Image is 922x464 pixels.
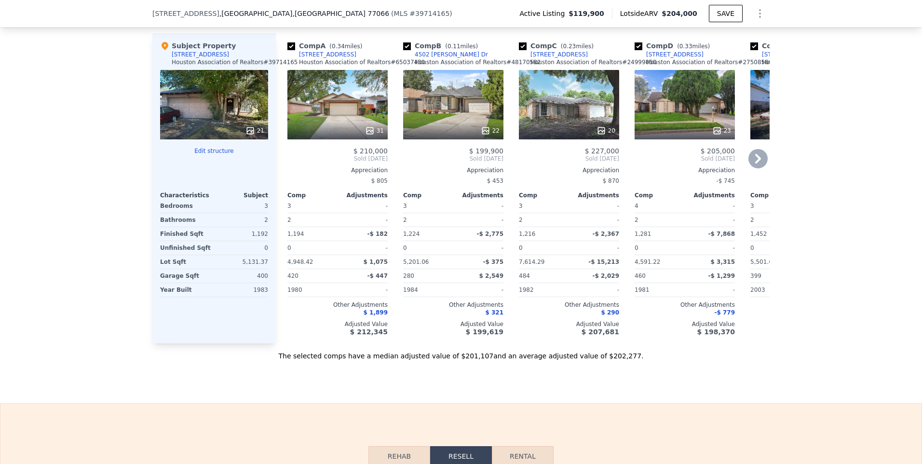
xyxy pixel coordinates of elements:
[455,241,503,255] div: -
[711,259,735,265] span: $ 3,315
[687,283,735,297] div: -
[455,199,503,213] div: -
[750,166,851,174] div: Appreciation
[403,51,488,58] a: 4502 [PERSON_NAME] Dr
[519,273,530,279] span: 484
[750,273,761,279] span: 399
[569,9,604,18] span: $119,900
[519,51,588,58] a: [STREET_ADDRESS]
[403,155,503,163] span: Sold [DATE]
[455,283,503,297] div: -
[750,203,754,209] span: 3
[403,320,503,328] div: Adjusted Value
[403,259,429,265] span: 5,201.06
[287,320,388,328] div: Adjusted Value
[603,177,619,184] span: $ 870
[287,51,356,58] a: [STREET_ADDRESS]
[287,203,291,209] span: 3
[403,301,503,309] div: Other Adjustments
[160,227,212,241] div: Finished Sqft
[477,231,503,237] span: -$ 2,775
[216,227,268,241] div: 1,192
[364,259,388,265] span: $ 1,075
[245,126,264,136] div: 21
[292,10,389,17] span: , [GEOGRAPHIC_DATA] 77066
[585,147,619,155] span: $ 227,000
[216,269,268,283] div: 400
[160,41,236,51] div: Subject Property
[287,245,291,251] span: 0
[415,58,541,66] div: Houston Association of Realtors # 48170582
[519,213,567,227] div: 2
[216,213,268,227] div: 2
[709,5,743,22] button: SAVE
[635,231,651,237] span: 1,281
[332,43,345,50] span: 0.34
[635,273,646,279] span: 460
[750,41,828,51] div: Comp E
[601,309,619,316] span: $ 290
[530,51,588,58] div: [STREET_ADDRESS]
[635,213,683,227] div: 2
[160,241,212,255] div: Unfinished Sqft
[712,126,731,136] div: 23
[687,199,735,213] div: -
[519,166,619,174] div: Appreciation
[519,9,569,18] span: Active Listing
[750,213,799,227] div: 2
[219,9,389,18] span: , [GEOGRAPHIC_DATA]
[620,9,662,18] span: Lotside ARV
[519,245,523,251] span: 0
[519,41,597,51] div: Comp C
[708,231,735,237] span: -$ 7,868
[519,320,619,328] div: Adjusted Value
[287,259,313,265] span: 4,948.42
[635,259,660,265] span: 4,591.22
[364,309,388,316] span: $ 1,899
[716,177,735,184] span: -$ 745
[762,58,888,66] div: Houston Association of Realtors # 23496684
[519,283,567,297] div: 1982
[483,259,503,265] span: -$ 375
[635,155,735,163] span: Sold [DATE]
[287,191,338,199] div: Comp
[635,41,714,51] div: Comp D
[152,9,219,18] span: [STREET_ADDRESS]
[481,126,500,136] div: 22
[750,4,770,23] button: Show Options
[487,177,503,184] span: $ 453
[571,213,619,227] div: -
[287,301,388,309] div: Other Adjustments
[415,51,488,58] div: 4502 [PERSON_NAME] Dr
[635,301,735,309] div: Other Adjustments
[571,199,619,213] div: -
[160,147,268,155] button: Edit structure
[597,126,615,136] div: 20
[287,213,336,227] div: 2
[391,9,452,18] div: ( )
[350,328,388,336] span: $ 212,345
[466,328,503,336] span: $ 199,619
[299,51,356,58] div: [STREET_ADDRESS]
[750,245,754,251] span: 0
[519,301,619,309] div: Other Adjustments
[530,58,656,66] div: Houston Association of Realtors # 24999850
[750,231,767,237] span: 1,452
[172,51,229,58] div: [STREET_ADDRESS]
[394,10,408,17] span: MLS
[635,191,685,199] div: Comp
[365,126,384,136] div: 31
[403,273,414,279] span: 280
[447,43,461,50] span: 0.11
[339,283,388,297] div: -
[403,41,482,51] div: Comp B
[635,166,735,174] div: Appreciation
[287,273,298,279] span: 420
[216,255,268,269] div: 5,131.37
[339,199,388,213] div: -
[519,203,523,209] span: 3
[687,213,735,227] div: -
[750,320,851,328] div: Adjusted Value
[750,191,800,199] div: Comp
[160,283,212,297] div: Year Built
